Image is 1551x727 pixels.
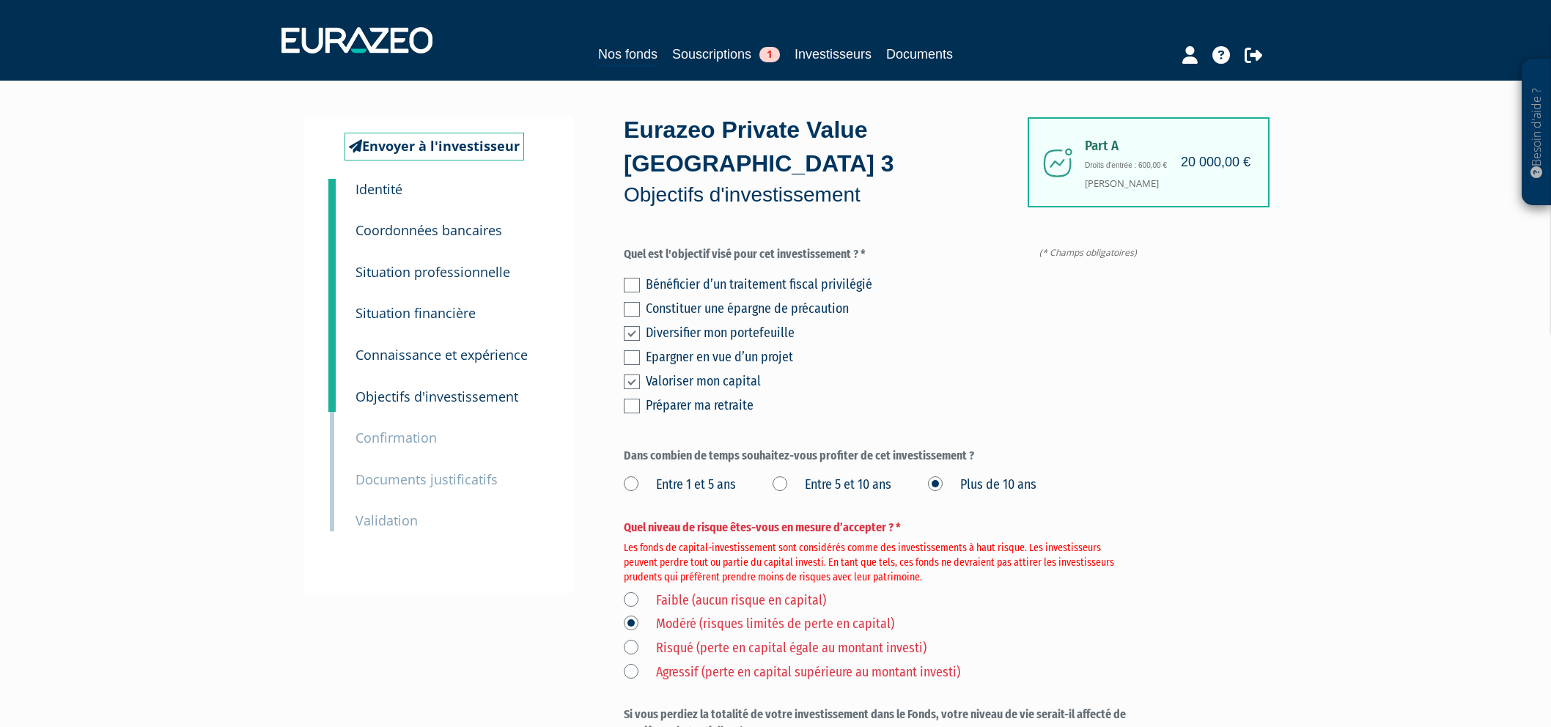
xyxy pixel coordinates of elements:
a: Documents [886,44,953,64]
small: Objectifs d'investissement [355,388,518,405]
small: Identité [355,180,402,198]
label: Quel niveau de risque êtes-vous en mesure d’accepter ? * [624,520,1143,580]
h6: Droits d'entrée : 600,00 € [1085,161,1246,169]
a: Investisseurs [795,44,872,64]
div: [PERSON_NAME] [1028,117,1270,207]
div: Valoriser mon capital [646,371,1143,391]
div: Bénéficier d’un traitement fiscal privilégié [646,274,1143,295]
small: Situation professionnelle [355,263,510,281]
label: Modéré (risques limités de perte en capital) [624,615,894,634]
label: Quel est l'objectif visé pour cet investissement ? * [624,246,1143,263]
a: 4 [328,283,336,328]
label: Agressif (perte en capital supérieure au montant investi) [624,663,960,682]
a: 6 [328,366,336,412]
label: Entre 5 et 10 ans [773,476,891,495]
small: Validation [355,512,418,529]
a: Souscriptions1 [672,44,780,64]
a: 5 [328,325,336,370]
small: Situation financière [355,304,476,322]
img: 1732889491-logotype_eurazeo_blanc_rvb.png [281,27,432,53]
em: Les fonds de capital-investissement sont considérés comme des investissements à haut risque. Les ... [624,541,1128,585]
small: Coordonnées bancaires [355,221,502,239]
label: Plus de 10 ans [928,476,1036,495]
small: Confirmation [355,429,437,446]
a: Nos fonds [598,44,657,67]
div: Epargner en vue d’un projet [646,347,1143,367]
span: 1 [759,47,780,62]
label: Risqué (perte en capital égale au montant investi) [624,639,926,658]
a: 3 [328,242,336,287]
a: 1 [328,179,336,208]
small: Documents justificatifs [355,470,498,488]
label: Faible (aucun risque en capital) [624,591,826,610]
p: Besoin d'aide ? [1528,67,1545,199]
h4: 20 000,00 € [1181,155,1250,170]
div: Constituer une épargne de précaution [646,298,1143,319]
a: Envoyer à l'investisseur [345,133,524,160]
a: 2 [328,200,336,246]
div: Eurazeo Private Value [GEOGRAPHIC_DATA] 3 [624,114,1027,210]
div: Préparer ma retraite [646,395,1143,416]
span: Part A [1085,139,1246,154]
div: Diversifier mon portefeuille [646,322,1143,343]
label: Entre 1 et 5 ans [624,476,736,495]
small: Connaissance et expérience [355,346,528,363]
p: Objectifs d'investissement [624,180,1027,210]
label: Dans combien de temps souhaitez-vous profiter de cet investissement ? [624,448,1143,465]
